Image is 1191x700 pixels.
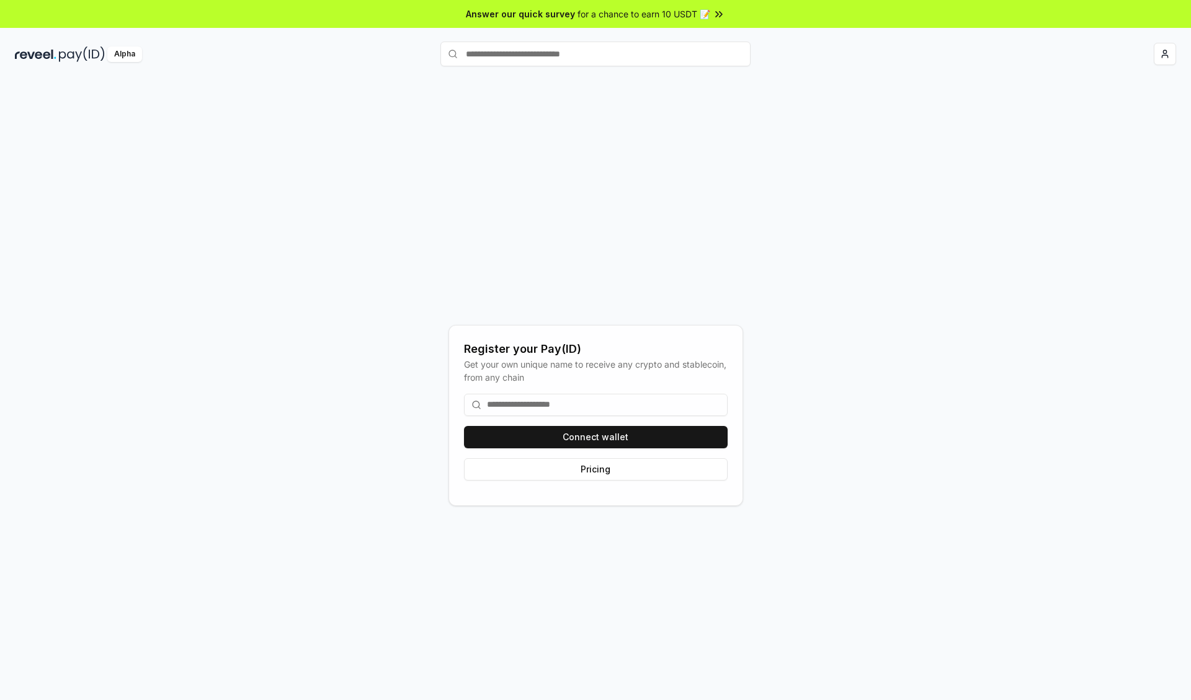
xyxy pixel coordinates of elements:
button: Connect wallet [464,426,728,448]
div: Alpha [107,47,142,62]
div: Get your own unique name to receive any crypto and stablecoin, from any chain [464,358,728,384]
button: Pricing [464,458,728,481]
img: reveel_dark [15,47,56,62]
div: Register your Pay(ID) [464,340,728,358]
span: for a chance to earn 10 USDT 📝 [578,7,710,20]
img: pay_id [59,47,105,62]
span: Answer our quick survey [466,7,575,20]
